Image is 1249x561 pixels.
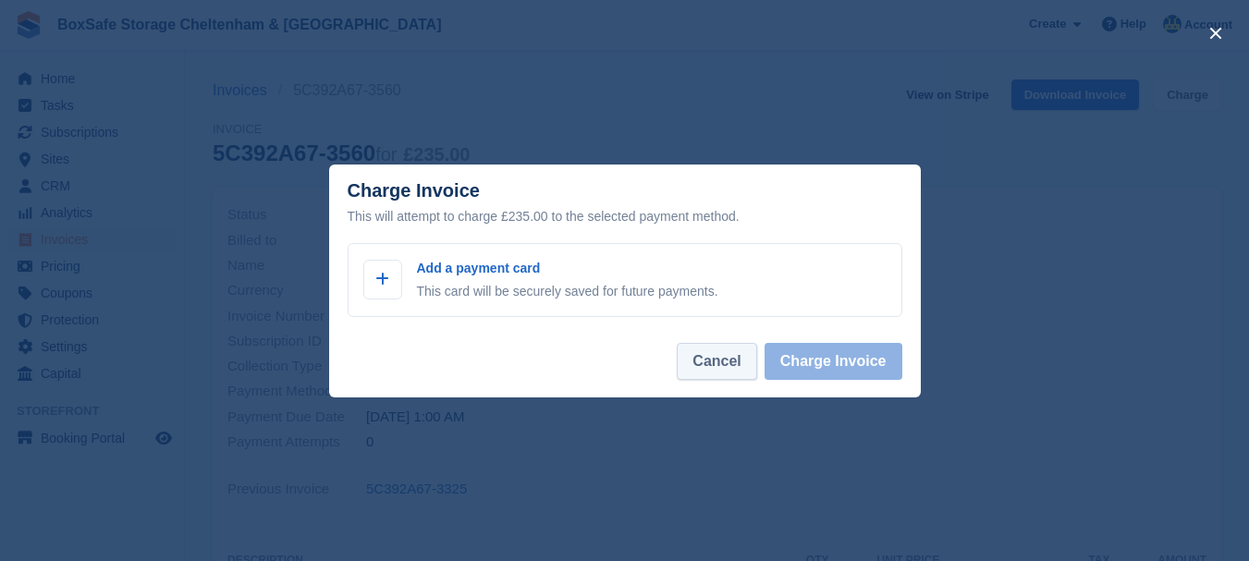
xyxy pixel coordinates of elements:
[417,282,718,301] p: This card will be securely saved for future payments.
[348,205,902,227] div: This will attempt to charge £235.00 to the selected payment method.
[348,180,902,227] div: Charge Invoice
[417,259,718,278] p: Add a payment card
[348,243,902,317] a: Add a payment card This card will be securely saved for future payments.
[1201,18,1231,48] button: close
[765,343,902,380] button: Charge Invoice
[677,343,756,380] button: Cancel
